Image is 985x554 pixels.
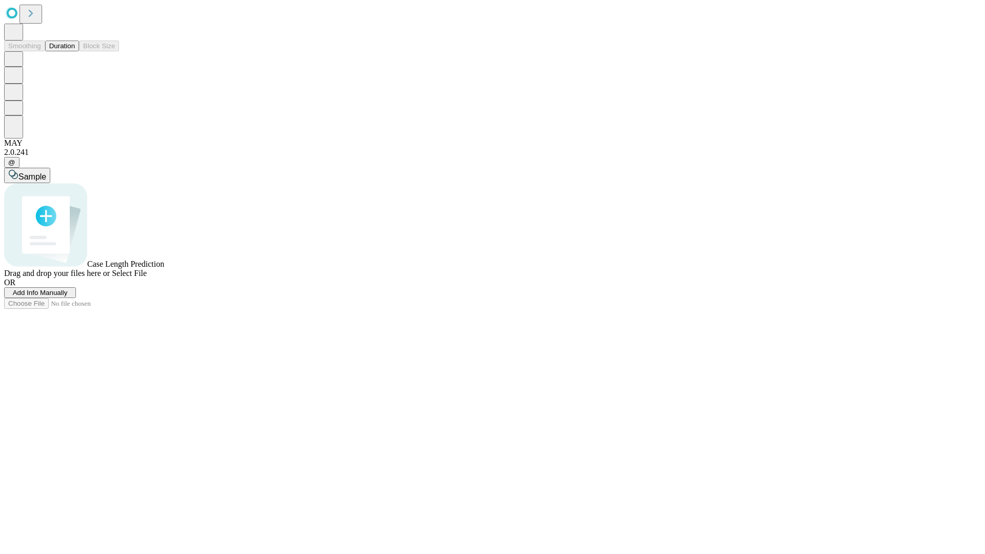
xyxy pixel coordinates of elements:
[4,168,50,183] button: Sample
[87,260,164,268] span: Case Length Prediction
[4,148,981,157] div: 2.0.241
[4,287,76,298] button: Add Info Manually
[112,269,147,278] span: Select File
[4,138,981,148] div: MAY
[13,289,68,296] span: Add Info Manually
[4,41,45,51] button: Smoothing
[4,157,19,168] button: @
[18,172,46,181] span: Sample
[45,41,79,51] button: Duration
[8,159,15,166] span: @
[4,269,110,278] span: Drag and drop your files here or
[79,41,119,51] button: Block Size
[4,278,15,287] span: OR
